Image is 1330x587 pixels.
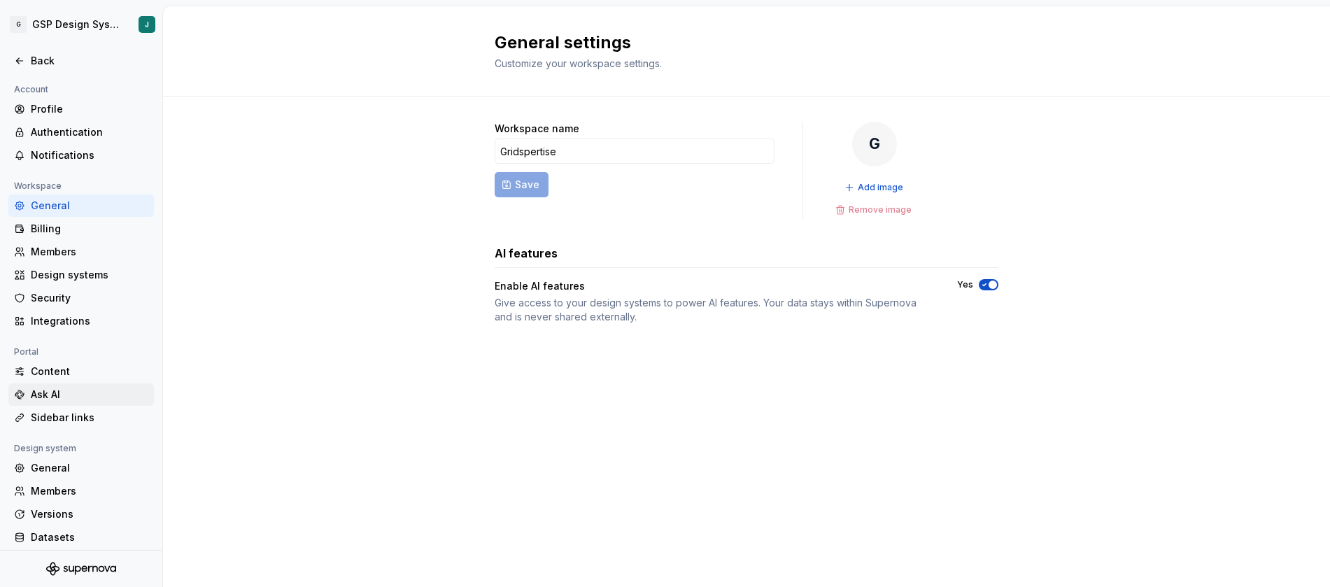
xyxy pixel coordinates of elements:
[495,245,558,262] h3: AI features
[31,314,148,328] div: Integrations
[957,279,973,290] label: Yes
[8,81,54,98] div: Account
[8,218,154,240] a: Billing
[8,360,154,383] a: Content
[31,365,148,379] div: Content
[8,549,154,572] a: Documentation
[8,121,154,143] a: Authentication
[8,344,44,360] div: Portal
[31,530,148,544] div: Datasets
[31,484,148,498] div: Members
[8,440,82,457] div: Design system
[46,562,116,576] svg: Supernova Logo
[31,102,148,116] div: Profile
[8,195,154,217] a: General
[8,50,154,72] a: Back
[31,507,148,521] div: Versions
[495,31,982,54] h2: General settings
[31,388,148,402] div: Ask AI
[145,19,149,30] div: J
[31,461,148,475] div: General
[8,383,154,406] a: Ask AI
[8,178,67,195] div: Workspace
[8,264,154,286] a: Design systems
[495,122,579,136] label: Workspace name
[10,16,27,33] div: G
[31,199,148,213] div: General
[8,406,154,429] a: Sidebar links
[31,125,148,139] div: Authentication
[31,245,148,259] div: Members
[8,310,154,332] a: Integrations
[852,122,897,167] div: G
[495,57,662,69] span: Customize your workspace settings.
[31,268,148,282] div: Design systems
[32,17,122,31] div: GSP Design System
[8,526,154,549] a: Datasets
[8,287,154,309] a: Security
[31,54,148,68] div: Back
[495,279,932,293] div: Enable AI features
[31,291,148,305] div: Security
[31,222,148,236] div: Billing
[495,296,932,324] div: Give access to your design systems to power AI features. Your data stays within Supernova and is ...
[840,178,910,197] button: Add image
[3,9,160,40] button: GGSP Design SystemJ
[858,182,903,193] span: Add image
[8,480,154,502] a: Members
[8,241,154,263] a: Members
[8,503,154,525] a: Versions
[8,457,154,479] a: General
[31,411,148,425] div: Sidebar links
[31,148,148,162] div: Notifications
[8,144,154,167] a: Notifications
[8,98,154,120] a: Profile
